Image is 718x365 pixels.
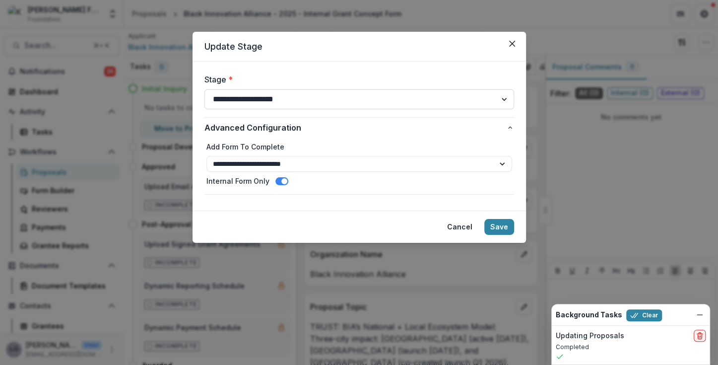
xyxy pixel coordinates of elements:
[204,118,514,138] button: Advanced Configuration
[193,32,526,62] header: Update Stage
[206,142,512,152] label: Add Form To Complete
[694,309,706,321] button: Dismiss
[626,309,662,321] button: Clear
[556,311,622,319] h2: Background Tasks
[441,219,478,235] button: Cancel
[204,138,514,194] div: Advanced Configuration
[204,122,506,134] span: Advanced Configuration
[694,330,706,342] button: delete
[556,343,706,352] p: Completed
[484,219,514,235] button: Save
[504,36,520,52] button: Close
[206,176,269,186] label: Internal Form Only
[204,73,508,85] label: Stage
[556,332,624,340] h2: Updating Proposals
